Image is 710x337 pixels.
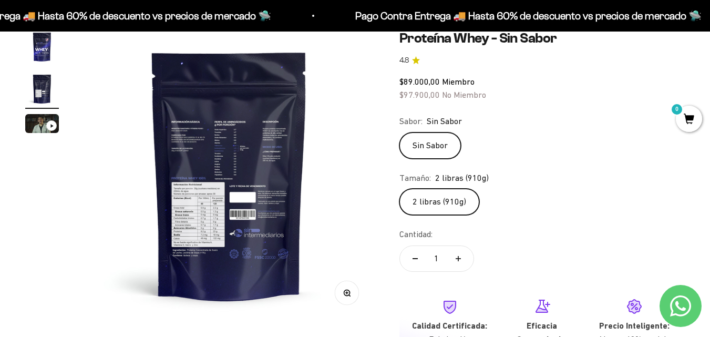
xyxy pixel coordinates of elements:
[671,103,683,116] mark: 0
[25,114,59,136] button: Ir al artículo 3
[25,30,59,64] img: Proteína Whey - Sin Sabor
[25,72,59,109] button: Ir al artículo 2
[442,90,486,99] span: No Miembro
[412,321,487,331] strong: Calidad Certificada:
[84,30,374,320] img: Proteína Whey - Sin Sabor
[399,77,440,86] span: $89.000,00
[442,77,475,86] span: Miembro
[25,72,59,106] img: Proteína Whey - Sin Sabor
[399,228,433,241] label: Cantidad:
[353,7,699,24] p: Pago Contra Entrega 🚚 Hasta 60% de descuento vs precios de mercado 🛸
[399,171,431,185] legend: Tamaño:
[676,114,702,126] a: 0
[599,321,670,331] strong: Precio Inteligente:
[443,246,474,271] button: Aumentar cantidad
[399,55,685,66] a: 4.84.8 de 5.0 estrellas
[399,55,409,66] span: 4.8
[400,246,430,271] button: Reducir cantidad
[399,115,423,128] legend: Sabor:
[435,171,489,185] span: 2 libras (910g)
[399,30,685,46] h1: Proteína Whey - Sin Sabor
[25,30,59,67] button: Ir al artículo 1
[399,90,440,99] span: $97.900,00
[427,115,462,128] span: Sin Sabor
